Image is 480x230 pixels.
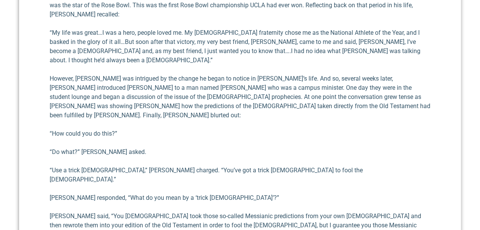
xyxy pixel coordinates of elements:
p: “Do what?” [PERSON_NAME] asked. [50,147,430,157]
p: “My life was great…I was a hero, people loved me. My [DEMOGRAPHIC_DATA] fraternity chose me as th... [50,28,430,65]
p: “How could you do this?” [50,129,430,138]
p: However, [PERSON_NAME] was intrigued by the change he began to notice in [PERSON_NAME]’s life. An... [50,74,430,120]
p: [PERSON_NAME] responded, “What do you mean by a ‘trick [DEMOGRAPHIC_DATA]’?” [50,193,430,202]
p: “Use a trick [DEMOGRAPHIC_DATA],” [PERSON_NAME] charged. “You’ve got a trick [DEMOGRAPHIC_DATA] t... [50,166,430,184]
